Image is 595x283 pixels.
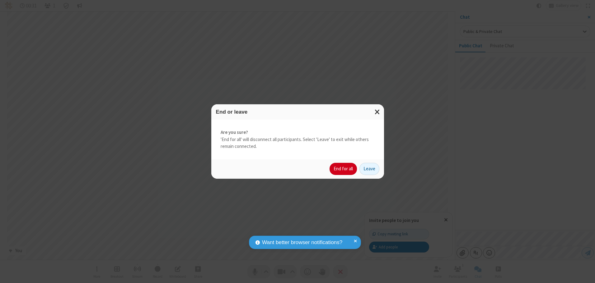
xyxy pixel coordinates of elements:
span: Want better browser notifications? [262,238,342,247]
h3: End or leave [216,109,379,115]
button: Leave [359,163,379,175]
div: 'End for all' will disconnect all participants. Select 'Leave' to exit while others remain connec... [211,120,384,159]
button: Close modal [371,104,384,120]
button: End for all [330,163,357,175]
strong: Are you sure? [221,129,375,136]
